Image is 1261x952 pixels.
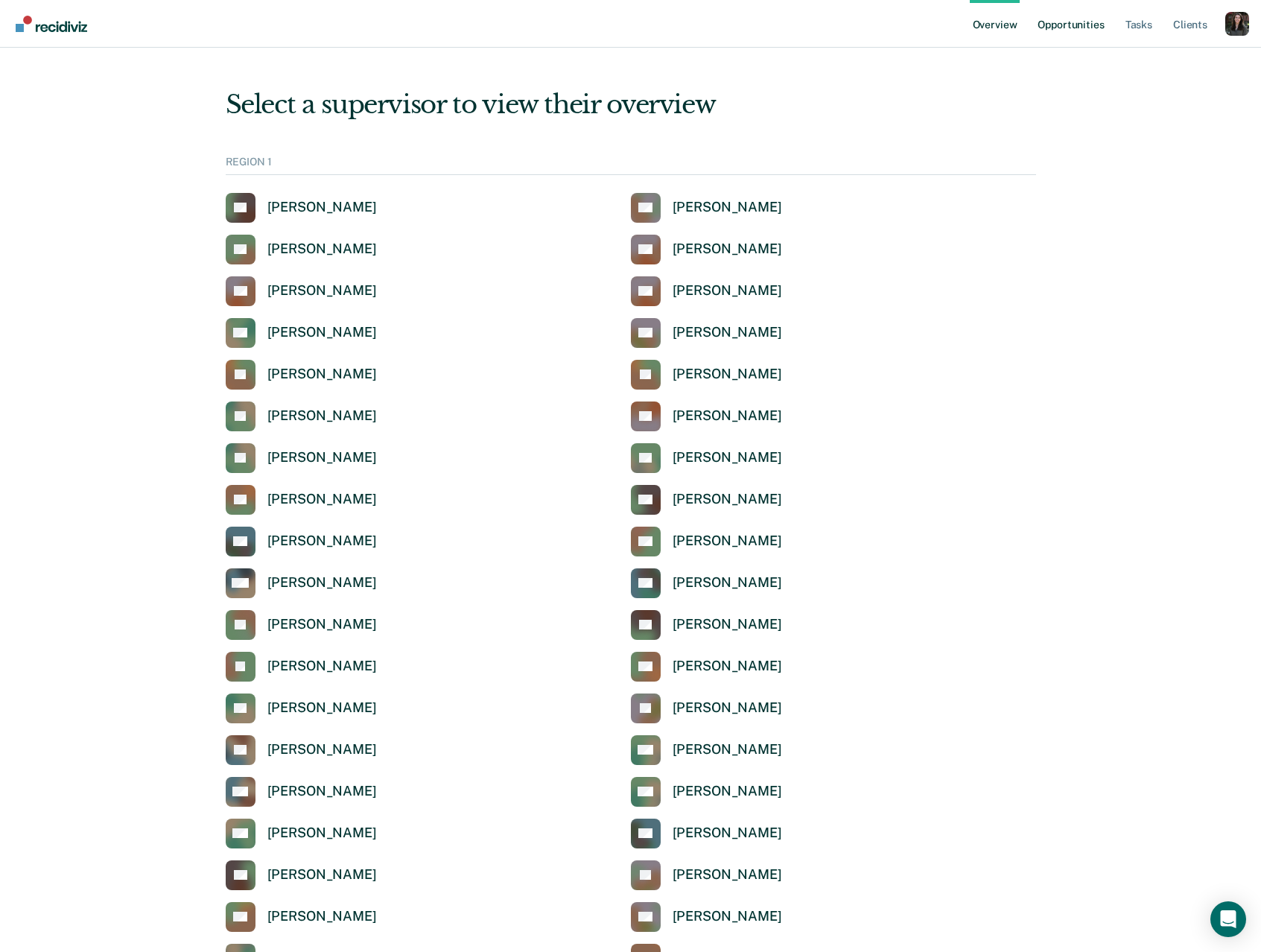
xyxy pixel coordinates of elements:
[267,825,377,842] div: [PERSON_NAME]
[267,866,377,883] div: [PERSON_NAME]
[226,89,1036,120] div: Select a supervisor to view their overview
[1210,901,1246,937] div: Open Intercom Messenger
[673,407,782,425] div: [PERSON_NAME]
[267,199,377,216] div: [PERSON_NAME]
[226,735,377,765] a: [PERSON_NAME]
[631,735,782,765] a: [PERSON_NAME]
[631,402,782,431] a: [PERSON_NAME]
[673,741,782,758] div: [PERSON_NAME]
[631,652,782,682] a: [PERSON_NAME]
[267,241,377,258] div: [PERSON_NAME]
[631,694,782,723] a: [PERSON_NAME]
[673,574,782,591] div: [PERSON_NAME]
[631,777,782,807] a: [PERSON_NAME]
[631,902,782,932] a: [PERSON_NAME]
[226,318,377,348] a: [PERSON_NAME]
[226,485,377,515] a: [PERSON_NAME]
[631,819,782,848] a: [PERSON_NAME]
[226,568,377,598] a: [PERSON_NAME]
[267,658,377,675] div: [PERSON_NAME]
[226,193,377,223] a: [PERSON_NAME]
[267,783,377,800] div: [PERSON_NAME]
[267,407,377,425] div: [PERSON_NAME]
[631,527,782,556] a: [PERSON_NAME]
[673,783,782,800] div: [PERSON_NAME]
[673,658,782,675] div: [PERSON_NAME]
[267,616,377,633] div: [PERSON_NAME]
[631,860,782,890] a: [PERSON_NAME]
[226,777,377,807] a: [PERSON_NAME]
[673,282,782,299] div: [PERSON_NAME]
[226,902,377,932] a: [PERSON_NAME]
[631,193,782,223] a: [PERSON_NAME]
[673,699,782,717] div: [PERSON_NAME]
[673,533,782,550] div: [PERSON_NAME]
[267,282,377,299] div: [PERSON_NAME]
[226,443,377,473] a: [PERSON_NAME]
[267,533,377,550] div: [PERSON_NAME]
[226,402,377,431] a: [PERSON_NAME]
[16,16,87,32] img: Recidiviz
[673,866,782,883] div: [PERSON_NAME]
[673,825,782,842] div: [PERSON_NAME]
[631,610,782,640] a: [PERSON_NAME]
[673,491,782,508] div: [PERSON_NAME]
[226,860,377,890] a: [PERSON_NAME]
[631,276,782,306] a: [PERSON_NAME]
[226,527,377,556] a: [PERSON_NAME]
[631,443,782,473] a: [PERSON_NAME]
[631,318,782,348] a: [PERSON_NAME]
[267,491,377,508] div: [PERSON_NAME]
[267,324,377,341] div: [PERSON_NAME]
[631,568,782,598] a: [PERSON_NAME]
[226,360,377,390] a: [PERSON_NAME]
[631,235,782,264] a: [PERSON_NAME]
[673,199,782,216] div: [PERSON_NAME]
[673,324,782,341] div: [PERSON_NAME]
[267,908,377,925] div: [PERSON_NAME]
[226,652,377,682] a: [PERSON_NAME]
[631,485,782,515] a: [PERSON_NAME]
[267,574,377,591] div: [PERSON_NAME]
[267,741,377,758] div: [PERSON_NAME]
[673,616,782,633] div: [PERSON_NAME]
[267,366,377,383] div: [PERSON_NAME]
[226,235,377,264] a: [PERSON_NAME]
[267,449,377,466] div: [PERSON_NAME]
[1225,12,1249,36] button: Profile dropdown button
[631,360,782,390] a: [PERSON_NAME]
[226,694,377,723] a: [PERSON_NAME]
[673,908,782,925] div: [PERSON_NAME]
[673,241,782,258] div: [PERSON_NAME]
[673,366,782,383] div: [PERSON_NAME]
[267,699,377,717] div: [PERSON_NAME]
[226,819,377,848] a: [PERSON_NAME]
[226,276,377,306] a: [PERSON_NAME]
[226,156,1036,175] div: REGION 1
[226,610,377,640] a: [PERSON_NAME]
[673,449,782,466] div: [PERSON_NAME]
